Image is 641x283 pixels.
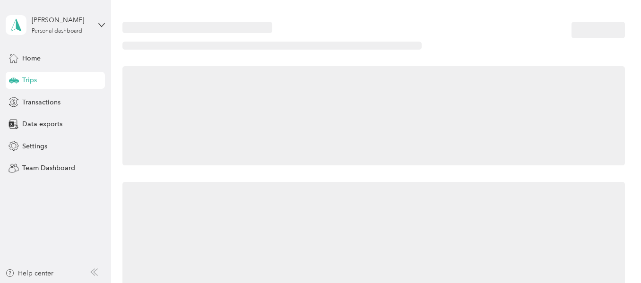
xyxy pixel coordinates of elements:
span: Team Dashboard [22,163,75,173]
div: Personal dashboard [32,28,82,34]
span: Transactions [22,97,61,107]
button: Help center [5,268,53,278]
iframe: Everlance-gr Chat Button Frame [588,230,641,283]
span: Trips [22,75,37,85]
span: Home [22,53,41,63]
span: Settings [22,141,47,151]
span: Data exports [22,119,62,129]
div: [PERSON_NAME] [32,15,91,25]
